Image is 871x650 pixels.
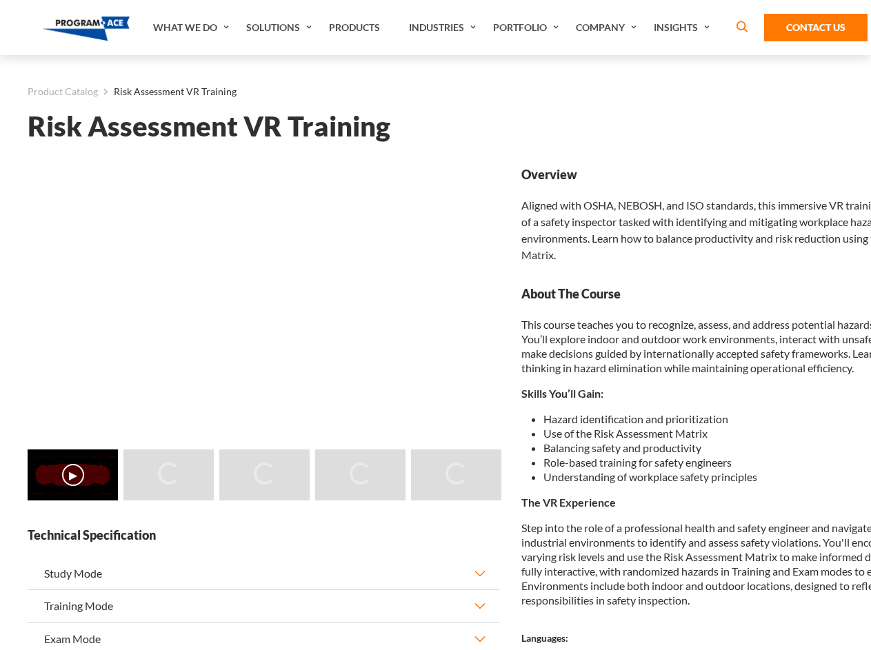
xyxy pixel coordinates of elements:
[28,590,499,622] button: Training Mode
[28,83,98,101] a: Product Catalog
[28,166,499,431] iframe: Risk Assessment VR Training - Video 0
[43,17,130,41] img: Program-Ace
[62,464,84,486] button: ▶
[98,83,237,101] li: Risk Assessment VR Training
[28,449,118,500] img: Risk Assessment VR Training - Video 0
[521,632,568,644] strong: Languages:
[28,558,499,589] button: Study Mode
[764,14,868,41] a: Contact Us
[28,527,499,544] strong: Technical Specification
